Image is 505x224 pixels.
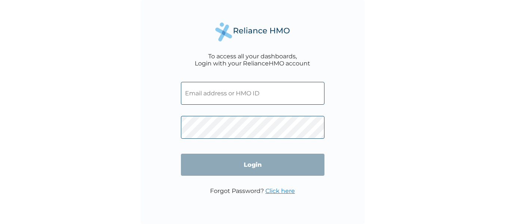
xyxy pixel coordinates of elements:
[195,53,310,67] div: To access all your dashboards, Login with your RelianceHMO account
[215,22,290,42] img: Reliance Health's Logo
[265,187,295,194] a: Click here
[181,154,324,176] input: Login
[210,187,295,194] p: Forgot Password?
[181,82,324,105] input: Email address or HMO ID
